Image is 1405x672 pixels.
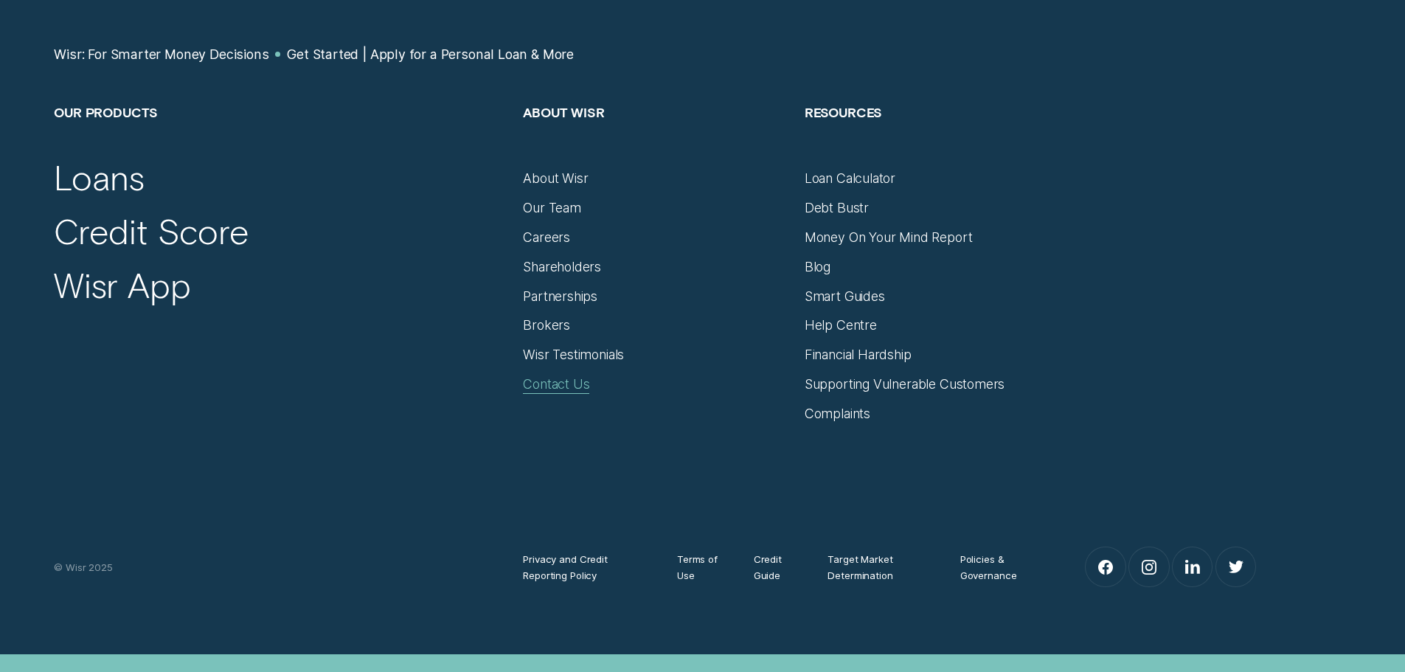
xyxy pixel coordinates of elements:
h2: Our Products [54,104,507,170]
a: Our Team [523,200,581,216]
a: Instagram [1129,547,1168,586]
a: Shareholders [523,259,601,275]
a: Loan Calculator [805,170,895,187]
a: Wisr App [54,264,190,307]
a: Policies & Governance [960,551,1040,583]
a: Blog [805,259,830,275]
a: Terms of Use [677,551,724,583]
a: Smart Guides [805,288,885,305]
a: Facebook [1086,547,1125,586]
a: Financial Hardship [805,347,912,363]
a: Wisr Testimonials [523,347,624,363]
a: Privacy and Credit Reporting Policy [523,551,648,583]
h2: Resources [805,104,1069,170]
a: Contact Us [523,376,589,392]
div: © Wisr 2025 [46,559,515,575]
a: Partnerships [523,288,597,305]
a: Help Centre [805,317,877,333]
a: Credit Guide [754,551,799,583]
a: Complaints [805,406,870,422]
a: Credit Score [54,210,249,253]
a: Debt Bustr [805,200,869,216]
a: Get Started | Apply for a Personal Loan & More [287,46,574,63]
a: Target Market Determination [828,551,930,583]
a: Money On Your Mind Report [805,229,973,246]
a: Supporting Vulnerable Customers [805,376,1005,392]
a: Loans [54,156,144,199]
h2: About Wisr [523,104,788,170]
a: Careers [523,229,570,246]
a: About Wisr [523,170,588,187]
a: LinkedIn [1173,547,1212,586]
a: Twitter [1216,547,1255,586]
a: Brokers [523,317,570,333]
a: Wisr: For Smarter Money Decisions [54,46,268,63]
